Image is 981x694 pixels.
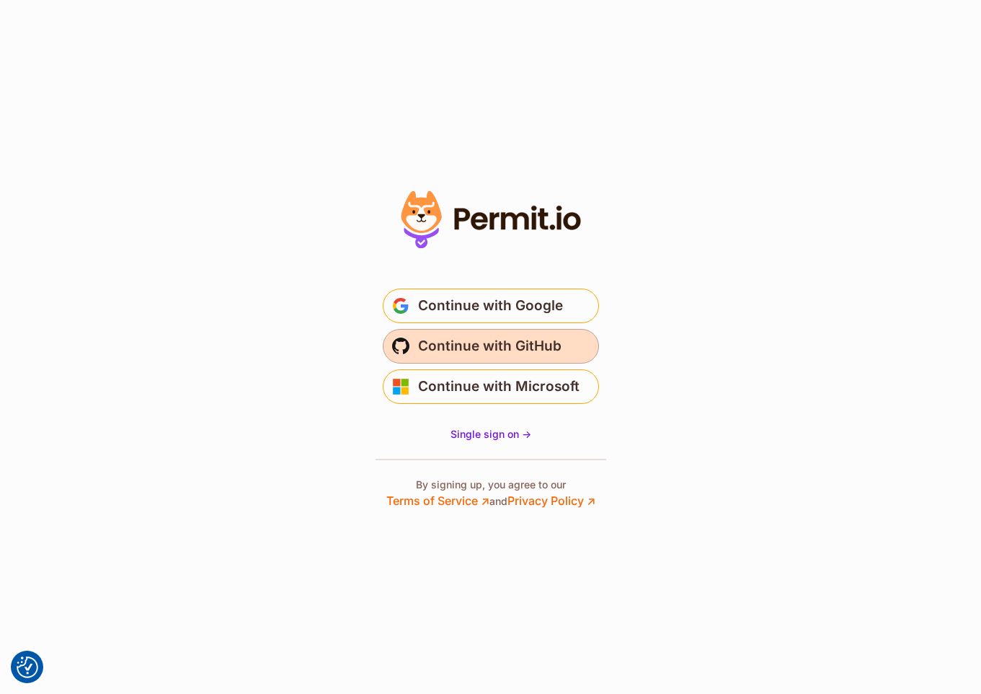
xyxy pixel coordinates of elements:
span: Continue with GitHub [418,335,561,358]
span: Continue with Microsoft [418,375,580,398]
p: By signing up, you agree to our and [386,478,595,509]
a: Terms of Service ↗ [386,493,489,508]
button: Continue with Google [383,289,599,323]
span: Single sign on -> [450,428,531,440]
a: Single sign on -> [450,427,531,442]
a: Privacy Policy ↗ [507,493,595,508]
span: Continue with Google [418,294,563,317]
button: Continue with Microsoft [383,369,599,404]
button: Continue with GitHub [383,329,599,364]
button: Consent Preferences [17,656,38,678]
img: Revisit consent button [17,656,38,678]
